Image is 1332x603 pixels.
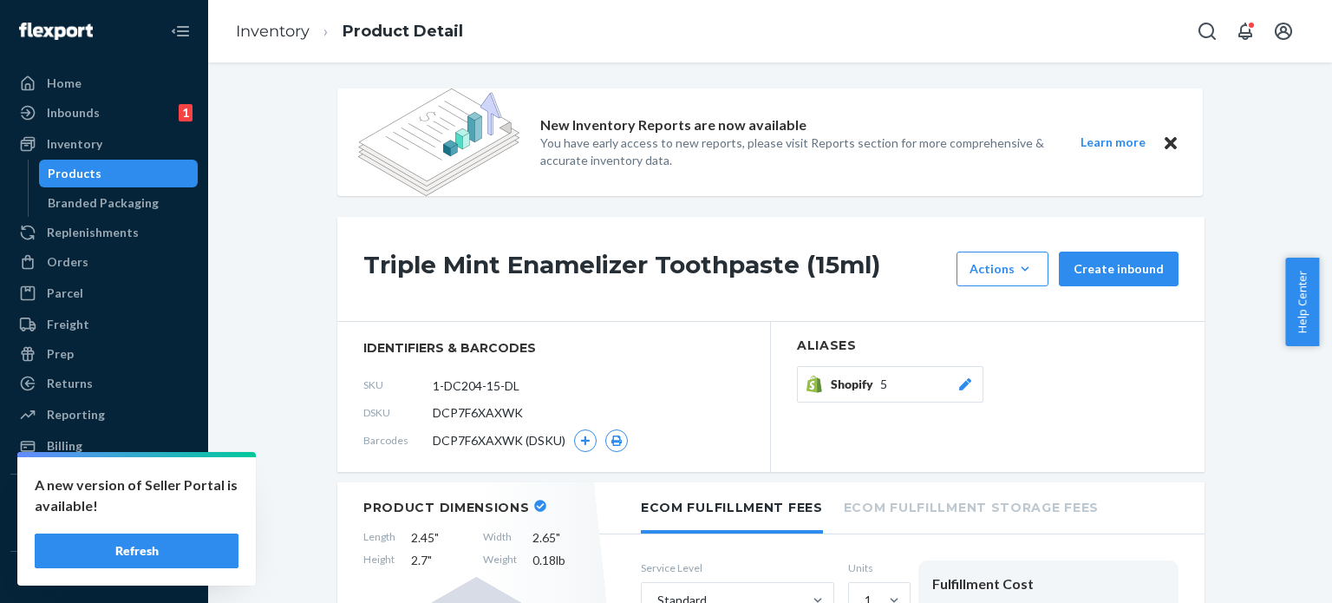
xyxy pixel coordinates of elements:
[363,252,948,286] h1: Triple Mint Enamelizer Toothpaste (15ml)
[47,375,93,392] div: Returns
[556,530,560,545] span: "
[39,160,199,187] a: Products
[10,488,198,516] button: Integrations
[343,22,463,41] a: Product Detail
[47,285,83,302] div: Parcel
[363,377,433,392] span: SKU
[880,376,887,393] span: 5
[1159,132,1182,154] button: Close
[433,404,523,422] span: DCP7F6XAXWK
[1069,132,1156,154] button: Learn more
[932,574,1165,594] div: Fulfillment Cost
[532,552,589,569] span: 0.18 lb
[48,194,159,212] div: Branded Packaging
[47,406,105,423] div: Reporting
[47,253,88,271] div: Orders
[47,345,74,363] div: Prep
[10,566,198,593] button: Fast Tags
[10,401,198,429] a: Reporting
[358,88,519,196] img: new-reports-banner-icon.82668bd98b6a51aee86340f2a7b77ae3.png
[363,529,395,547] span: Length
[10,130,198,158] a: Inventory
[363,500,530,515] h2: Product Dimensions
[483,552,517,569] span: Weight
[1059,252,1179,286] button: Create inbound
[179,104,193,121] div: 1
[844,482,1099,530] li: Ecom Fulfillment Storage Fees
[411,552,467,569] span: 2.7
[540,134,1048,169] p: You have early access to new reports, please visit Reports section for more comprehensive & accur...
[10,279,198,307] a: Parcel
[434,530,439,545] span: "
[47,316,89,333] div: Freight
[10,99,198,127] a: Inbounds1
[363,339,744,357] span: identifiers & barcodes
[10,311,198,338] a: Freight
[39,189,199,217] a: Branded Packaging
[47,437,82,455] div: Billing
[10,370,198,397] a: Returns
[1285,258,1319,346] button: Help Center
[363,405,433,420] span: DSKU
[641,560,834,575] label: Service Level
[10,340,198,368] a: Prep
[957,252,1048,286] button: Actions
[35,534,238,568] button: Refresh
[47,224,139,241] div: Replenishments
[363,552,395,569] span: Height
[163,14,198,49] button: Close Navigation
[641,482,823,534] li: Ecom Fulfillment Fees
[483,529,517,547] span: Width
[48,165,101,182] div: Products
[848,560,904,575] label: Units
[10,219,198,246] a: Replenishments
[433,432,565,449] span: DCP7F6XAXWK (DSKU)
[222,6,477,57] ol: breadcrumbs
[532,529,589,547] span: 2.65
[797,366,983,403] button: Shopify5
[10,69,198,97] a: Home
[363,433,433,448] span: Barcodes
[236,22,310,41] a: Inventory
[47,135,102,153] div: Inventory
[35,475,238,516] p: A new version of Seller Portal is available!
[19,23,93,40] img: Flexport logo
[1266,14,1301,49] button: Open account menu
[831,376,880,393] span: Shopify
[10,248,198,276] a: Orders
[970,260,1035,278] div: Actions
[10,432,198,460] a: Billing
[428,553,432,567] span: "
[797,339,1179,352] h2: Aliases
[47,75,82,92] div: Home
[47,104,100,121] div: Inbounds
[1228,14,1263,49] button: Open notifications
[411,529,467,547] span: 2.45
[10,523,198,544] a: Add Integration
[540,115,806,135] p: New Inventory Reports are now available
[1190,14,1224,49] button: Open Search Box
